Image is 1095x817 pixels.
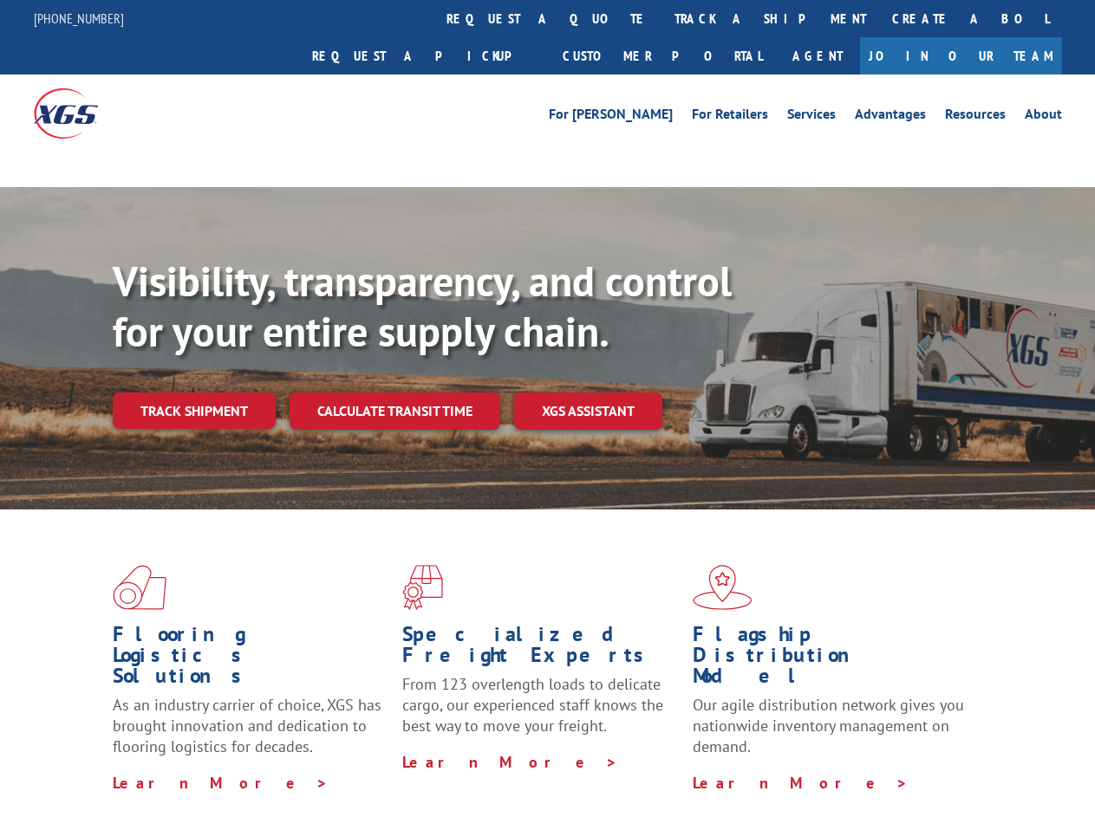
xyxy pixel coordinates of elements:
a: Track shipment [113,392,276,429]
a: For [PERSON_NAME] [549,107,673,126]
span: Our agile distribution network gives you nationwide inventory management on demand. [693,695,964,756]
a: Agent [775,37,860,75]
a: Resources [945,107,1006,126]
h1: Flagship Distribution Model [693,624,969,695]
a: Calculate transit time [290,392,500,430]
img: xgs-icon-total-supply-chain-intelligence-red [113,565,166,610]
h1: Flooring Logistics Solutions [113,624,389,695]
h1: Specialized Freight Experts [402,624,679,674]
a: Learn More > [402,752,618,772]
a: XGS ASSISTANT [514,392,662,430]
a: Learn More > [113,773,329,793]
span: As an industry carrier of choice, XGS has brought innovation and dedication to flooring logistics... [113,695,381,756]
a: Request a pickup [299,37,550,75]
a: Advantages [855,107,926,126]
a: Join Our Team [860,37,1062,75]
a: For Retailers [692,107,768,126]
a: Services [787,107,836,126]
a: [PHONE_NUMBER] [34,10,124,27]
a: About [1025,107,1062,126]
img: xgs-icon-flagship-distribution-model-red [693,565,753,610]
img: xgs-icon-focused-on-flooring-red [402,565,443,610]
a: Customer Portal [550,37,775,75]
a: Learn More > [693,773,909,793]
b: Visibility, transparency, and control for your entire supply chain. [113,254,732,358]
p: From 123 overlength loads to delicate cargo, our experienced staff knows the best way to move you... [402,674,679,751]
